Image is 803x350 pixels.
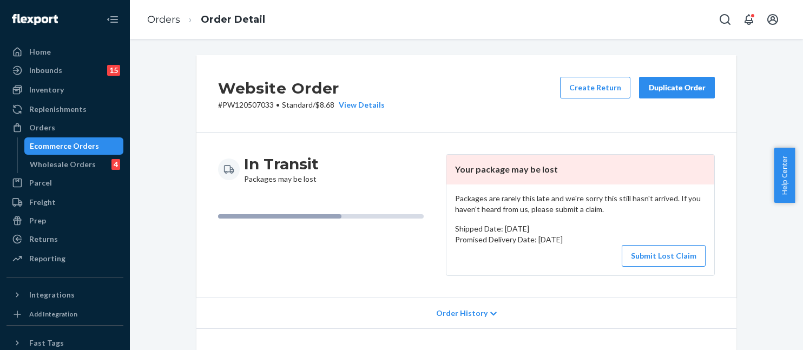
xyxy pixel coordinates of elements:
[107,65,120,76] div: 15
[244,154,319,184] div: Packages may be lost
[6,62,123,79] a: Inbounds15
[6,212,123,229] a: Prep
[648,82,706,93] div: Duplicate Order
[6,43,123,61] a: Home
[29,197,56,208] div: Freight
[455,193,706,215] p: Packages are rarely this late and we're sorry this still hasn't arrived. If you haven't heard fro...
[6,194,123,211] a: Freight
[29,84,64,95] div: Inventory
[714,9,736,30] button: Open Search Box
[147,14,180,25] a: Orders
[6,81,123,98] a: Inventory
[29,289,75,300] div: Integrations
[774,148,795,203] button: Help Center
[111,159,120,170] div: 4
[6,119,123,136] a: Orders
[12,14,58,25] img: Flexport logo
[244,154,319,174] h3: In Transit
[738,9,760,30] button: Open notifications
[29,104,87,115] div: Replenishments
[24,156,124,173] a: Wholesale Orders4
[29,122,55,133] div: Orders
[29,253,65,264] div: Reporting
[201,14,265,25] a: Order Detail
[29,65,62,76] div: Inbounds
[334,100,385,110] button: View Details
[762,9,784,30] button: Open account menu
[30,141,99,151] div: Ecommerce Orders
[6,174,123,191] a: Parcel
[6,101,123,118] a: Replenishments
[622,245,706,267] button: Submit Lost Claim
[29,47,51,57] div: Home
[446,155,714,184] header: Your package may be lost
[29,309,77,319] div: Add Integration
[6,250,123,267] a: Reporting
[218,100,385,110] p: # PW120507033 / $8.68
[29,215,46,226] div: Prep
[6,230,123,248] a: Returns
[6,286,123,303] button: Integrations
[29,338,64,348] div: Fast Tags
[276,100,280,109] span: •
[455,223,706,234] p: Shipped Date: [DATE]
[218,77,385,100] h2: Website Order
[6,308,123,321] a: Add Integration
[24,137,124,155] a: Ecommerce Orders
[436,308,488,319] span: Order History
[139,4,274,36] ol: breadcrumbs
[639,77,715,98] button: Duplicate Order
[29,177,52,188] div: Parcel
[455,234,706,245] p: Promised Delivery Date: [DATE]
[560,77,630,98] button: Create Return
[30,159,96,170] div: Wholesale Orders
[282,100,313,109] span: Standard
[29,234,58,245] div: Returns
[102,9,123,30] button: Close Navigation
[734,318,792,345] iframe: Opens a widget where you can chat to one of our agents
